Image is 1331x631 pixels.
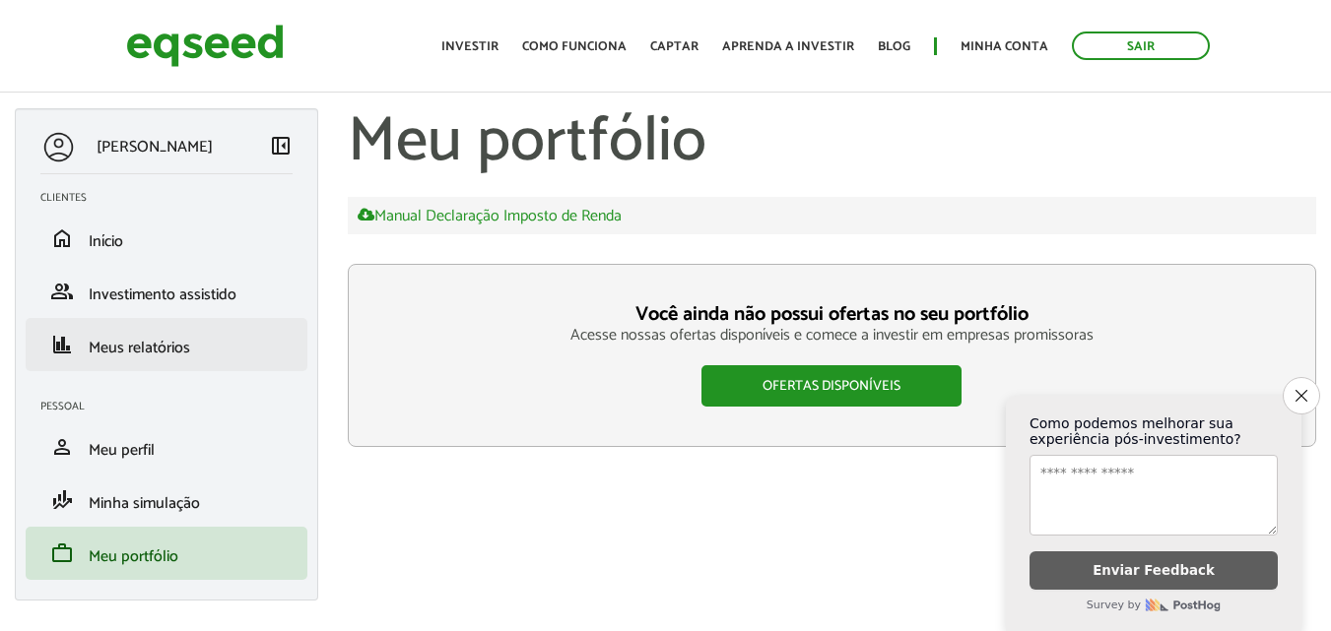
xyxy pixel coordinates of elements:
a: personMeu perfil [40,435,293,459]
span: Início [89,228,123,255]
a: financeMeus relatórios [40,333,293,356]
a: Minha conta [961,40,1048,53]
a: groupInvestimento assistido [40,280,293,303]
li: Investimento assistido [26,265,307,318]
h2: Pessoal [40,401,307,412]
a: homeInício [40,226,293,250]
a: Ofertas disponíveis [701,365,962,407]
span: left_panel_close [269,134,293,158]
span: home [50,226,74,250]
a: Investir [441,40,499,53]
li: Início [26,212,307,265]
h3: Você ainda não possui ofertas no seu portfólio [388,304,1276,326]
a: Colapsar menu [269,134,293,161]
span: finance_mode [50,488,74,512]
span: Minha simulação [89,490,200,517]
a: finance_modeMinha simulação [40,488,293,512]
span: Meu perfil [89,437,155,464]
img: EqSeed [126,20,284,72]
span: Meus relatórios [89,335,190,361]
a: workMeu portfólio [40,541,293,565]
li: Meu perfil [26,420,307,473]
p: [PERSON_NAME] [97,138,213,157]
a: Captar [650,40,699,53]
span: finance [50,333,74,356]
span: person [50,435,74,459]
h1: Meu portfólio [348,108,1316,177]
span: Meu portfólio [89,543,178,570]
a: Aprenda a investir [722,40,854,53]
a: Manual Declaração Imposto de Renda [358,207,622,224]
li: Minha simulação [26,473,307,527]
a: Como funciona [522,40,627,53]
a: Blog [878,40,910,53]
a: Sair [1072,32,1210,60]
p: Acesse nossas ofertas disponíveis e comece a investir em empresas promissoras [388,326,1276,345]
li: Meu portfólio [26,527,307,580]
li: Meus relatórios [26,318,307,371]
span: work [50,541,74,565]
span: group [50,280,74,303]
h2: Clientes [40,192,307,204]
span: Investimento assistido [89,282,236,308]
